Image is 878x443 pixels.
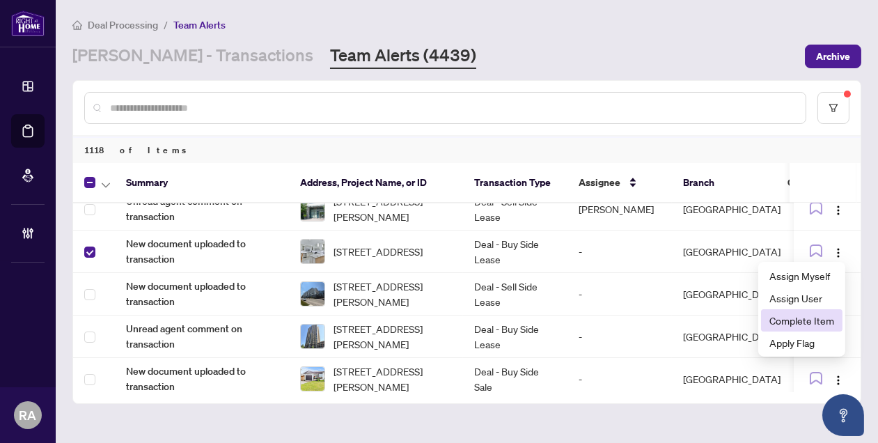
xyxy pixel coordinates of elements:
button: Open asap [822,394,864,436]
span: Complete Item [769,313,834,328]
td: [GEOGRAPHIC_DATA] [672,231,792,273]
span: Team Alerts [173,19,226,31]
span: RA [19,405,37,425]
img: logo [11,10,45,36]
td: Deal - Buy Side Lease [463,231,567,273]
img: Logo [833,375,844,386]
img: Logo [833,205,844,216]
th: Address, Project Name, or ID [289,163,463,203]
img: Logo [833,247,844,258]
span: Unread agent comment on transaction [126,321,278,352]
div: 1118 of Items [73,137,861,163]
span: Closing Date [787,175,845,190]
li: / [164,17,168,33]
span: [STREET_ADDRESS][PERSON_NAME] [334,364,452,394]
span: [STREET_ADDRESS][PERSON_NAME] [334,321,452,352]
span: Assignee [579,175,620,190]
td: Deal - Buy Side Sale [463,358,567,401]
span: Deal Processing [88,19,158,31]
span: New document uploaded to transaction [126,364,278,394]
td: [GEOGRAPHIC_DATA] [672,273,792,316]
td: Deal - Sell Side Lease [463,188,567,231]
td: - [567,231,672,273]
button: Archive [805,45,861,68]
span: filter [829,103,838,113]
td: [GEOGRAPHIC_DATA] [672,358,792,401]
th: Closing Date [776,163,874,203]
th: Transaction Type [463,163,567,203]
span: [STREET_ADDRESS][PERSON_NAME] [334,279,452,309]
img: thumbnail-img [301,367,324,391]
td: - [567,273,672,316]
td: - [567,358,672,401]
td: [GEOGRAPHIC_DATA] [672,316,792,358]
td: Deal - Buy Side Lease [463,316,567,358]
img: thumbnail-img [301,282,324,306]
span: New document uploaded to transaction [126,236,278,267]
img: thumbnail-img [301,197,324,221]
span: [STREET_ADDRESS][PERSON_NAME] [334,194,452,224]
button: Logo [827,368,849,390]
th: Assignee [567,163,672,203]
span: New document uploaded to transaction [126,279,278,309]
span: Unread agent comment on transaction [126,194,278,224]
a: Team Alerts (4439) [330,44,476,69]
td: - [567,316,672,358]
button: Logo [827,198,849,220]
td: [GEOGRAPHIC_DATA] [672,188,792,231]
th: Summary [115,163,289,203]
span: Archive [816,45,850,68]
button: filter [817,92,849,124]
span: [STREET_ADDRESS] [334,244,423,259]
a: [PERSON_NAME] - Transactions [72,44,313,69]
td: Deal - Sell Side Lease [463,273,567,316]
span: Assign User [769,290,834,306]
th: Branch [672,163,776,203]
button: Logo [827,240,849,263]
img: thumbnail-img [301,240,324,263]
span: home [72,20,82,30]
span: Assign Myself [769,268,834,283]
td: [PERSON_NAME] [567,188,672,231]
img: thumbnail-img [301,325,324,348]
span: Apply Flag [769,335,834,350]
